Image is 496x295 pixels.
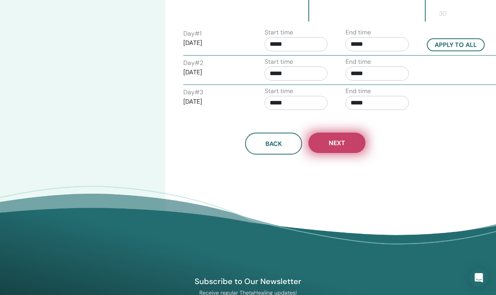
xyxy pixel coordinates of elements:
[183,29,202,38] label: Day # 1
[183,97,247,106] p: [DATE]
[346,28,371,37] label: End time
[265,86,293,96] label: Start time
[183,68,247,77] p: [DATE]
[265,28,293,37] label: Start time
[158,276,338,286] h4: Subscribe to Our Newsletter
[245,133,302,155] button: Back
[346,57,371,67] label: End time
[183,88,203,97] label: Day # 3
[265,57,293,67] label: Start time
[265,140,282,148] span: Back
[427,38,485,51] button: Apply to all
[469,268,488,287] div: Open Intercom Messenger
[435,6,451,22] button: 30
[346,86,371,96] label: End time
[183,38,247,48] p: [DATE]
[308,133,365,153] button: Next
[329,139,345,147] span: Next
[183,58,203,68] label: Day # 2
